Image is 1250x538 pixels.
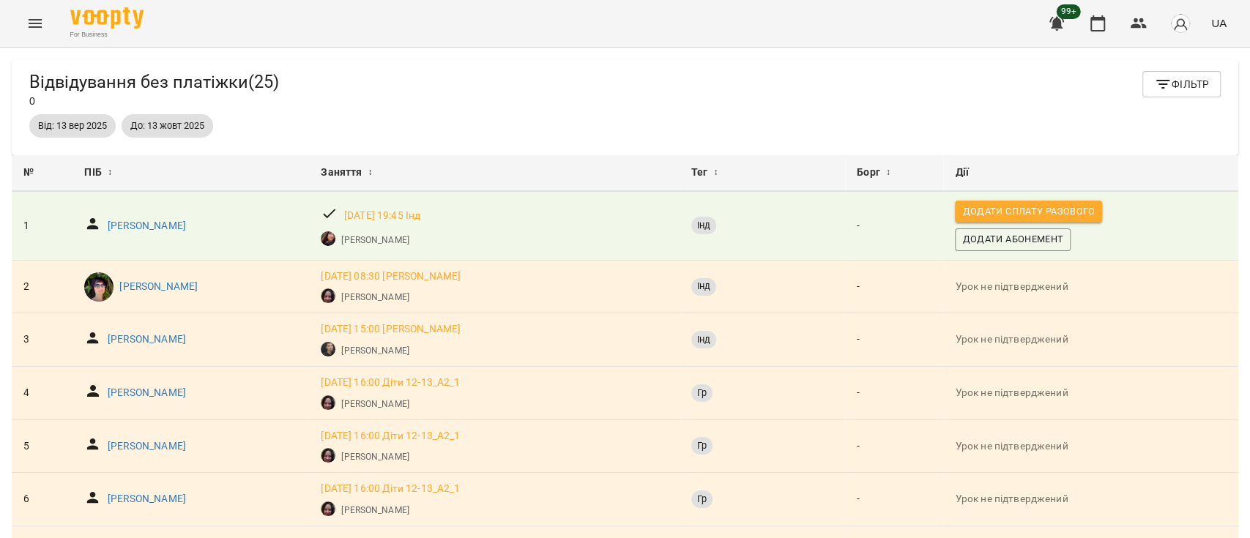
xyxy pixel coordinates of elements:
[321,322,461,337] a: [DATE] 15:00 [PERSON_NAME]
[955,201,1102,223] button: Додати сплату разового
[857,386,931,400] p: -
[108,332,186,347] a: [PERSON_NAME]
[108,492,186,507] a: [PERSON_NAME]
[955,280,1227,294] p: Урок не підтверджений
[321,342,335,356] img: Олександр Хатускін
[70,30,144,40] span: For Business
[12,313,72,367] td: 3
[321,448,335,463] img: Наталія Дехіссі
[122,119,213,132] span: До: 13 жовт 2025
[691,386,713,400] span: Гр
[955,228,1071,250] button: Додати Абонемент
[108,164,112,182] span: ↕
[691,493,713,506] span: Гр
[341,397,409,411] a: [PERSON_NAME]
[344,209,420,223] a: [DATE] 19:45 Інд
[691,219,716,232] span: Інд
[321,429,460,444] a: [DATE] 16:00 Діти 12-13_А2_1
[1154,75,1209,93] span: Фільтр
[84,272,114,302] img: Захаренкова Інна
[341,344,409,357] a: [PERSON_NAME]
[321,376,460,390] a: [DATE] 16:00 Діти 12-13_А2_1
[857,439,931,454] p: -
[691,439,713,452] span: Гр
[691,164,707,182] span: Тег
[886,164,890,182] span: ↕
[70,7,144,29] img: Voopty Logo
[857,332,931,347] p: -
[713,164,718,182] span: ↕
[321,288,335,303] img: Наталія Дехіссі
[1205,10,1232,37] button: UA
[955,386,1227,400] p: Урок не підтверджений
[119,280,198,294] a: [PERSON_NAME]
[12,367,72,420] td: 4
[84,164,101,182] span: ПІБ
[29,71,279,108] div: 0
[12,192,72,260] td: 1
[857,164,880,182] span: Борг
[1057,4,1081,19] span: 99+
[29,71,279,94] h5: Відвідування без платіжки ( 25 )
[12,419,72,473] td: 5
[691,280,716,293] span: Інд
[321,395,335,410] img: Наталія Дехіссі
[18,6,53,41] button: Menu
[1211,15,1227,31] span: UA
[962,231,1063,247] span: Додати Абонемент
[955,332,1227,347] p: Урок не підтверджений
[368,164,372,182] span: ↕
[23,164,61,182] div: №
[321,269,461,284] a: [DATE] 08:30 [PERSON_NAME]
[108,386,186,400] a: [PERSON_NAME]
[321,164,362,182] span: Заняття
[12,260,72,313] td: 2
[108,219,186,233] a: [PERSON_NAME]
[341,450,409,463] a: [PERSON_NAME]
[857,492,931,507] p: -
[857,280,931,294] p: -
[341,291,409,304] a: [PERSON_NAME]
[691,333,716,346] span: Інд
[955,164,1227,182] div: Дії
[1170,13,1191,34] img: avatar_s.png
[321,231,335,246] img: Олена Старченко
[857,219,931,233] p: -
[955,439,1227,454] p: Урок не підтверджений
[29,119,116,132] span: Від: 13 вер 2025
[12,473,72,526] td: 6
[955,492,1227,507] p: Урок не підтверджений
[1142,71,1221,97] button: Фільтр
[341,233,409,247] a: [PERSON_NAME]
[962,203,1095,220] span: Додати сплату разового
[341,504,409,517] a: [PERSON_NAME]
[108,439,186,454] a: [PERSON_NAME]
[321,482,460,496] a: [DATE] 16:00 Діти 12-13_А2_1
[321,501,335,516] img: Наталія Дехіссі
